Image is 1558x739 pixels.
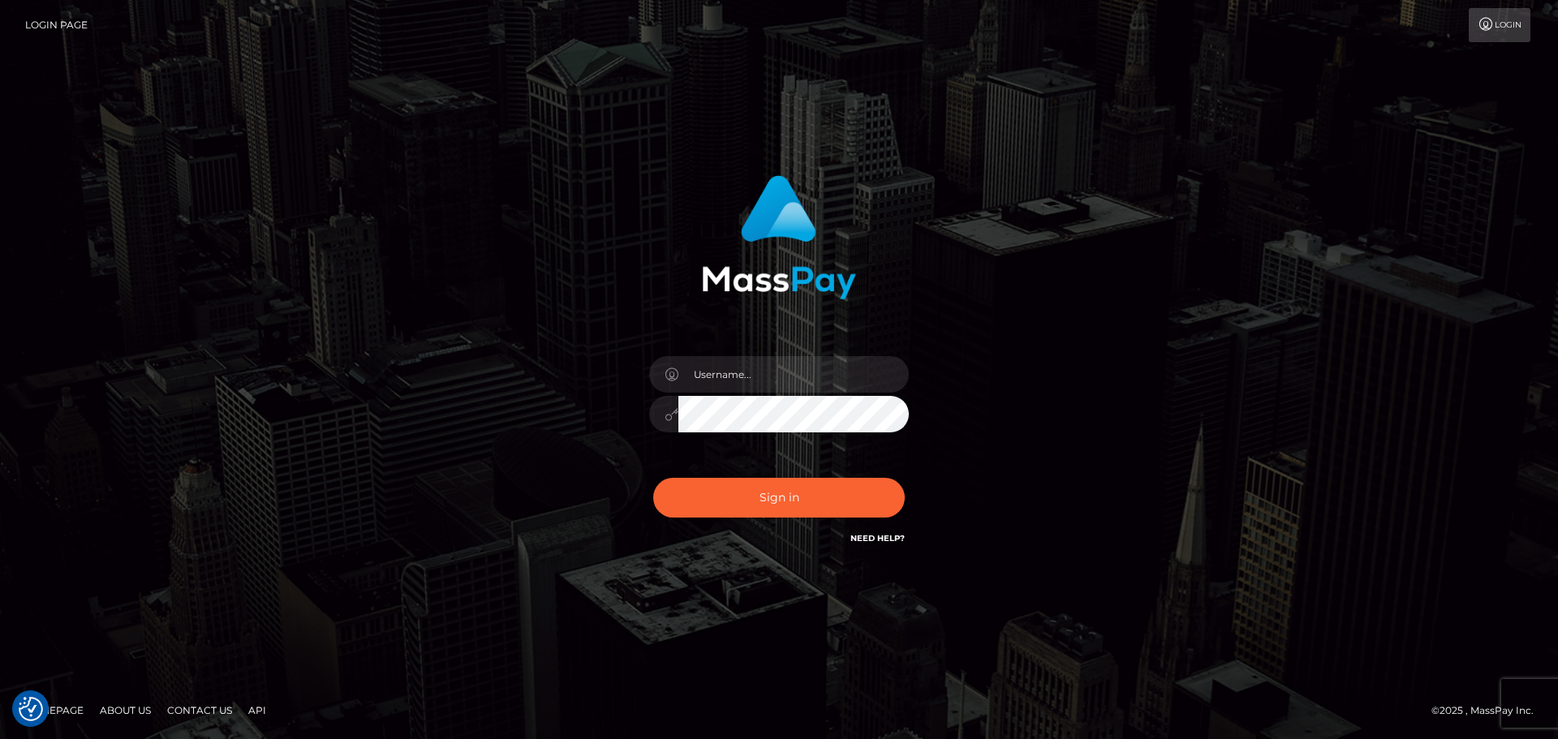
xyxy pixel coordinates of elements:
[25,8,88,42] a: Login Page
[19,697,43,721] img: Revisit consent button
[19,697,43,721] button: Consent Preferences
[653,478,905,518] button: Sign in
[161,698,239,723] a: Contact Us
[1469,8,1530,42] a: Login
[93,698,157,723] a: About Us
[850,533,905,544] a: Need Help?
[18,698,90,723] a: Homepage
[678,356,909,393] input: Username...
[1431,702,1546,720] div: © 2025 , MassPay Inc.
[702,175,856,299] img: MassPay Login
[242,698,273,723] a: API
